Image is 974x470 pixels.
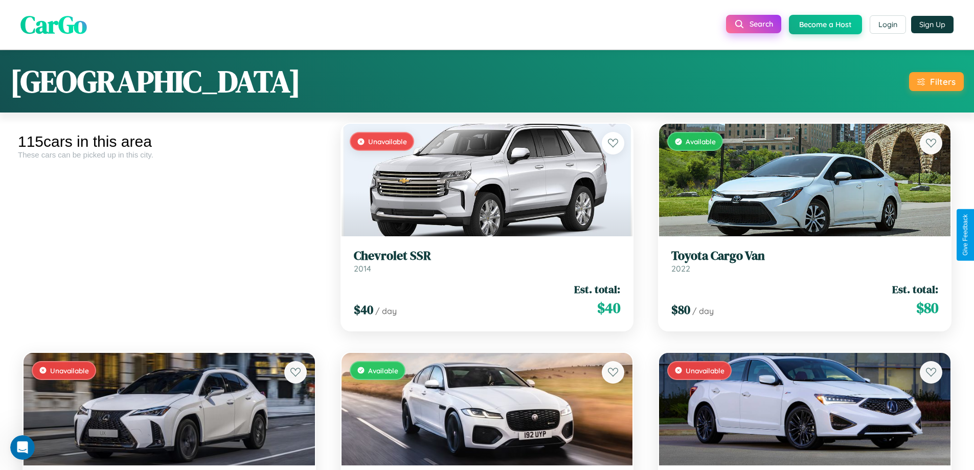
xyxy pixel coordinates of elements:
h3: Chevrolet SSR [354,249,621,263]
div: Filters [930,76,956,87]
span: Unavailable [50,366,89,375]
button: Login [870,15,906,34]
button: Sign Up [911,16,954,33]
span: $ 80 [916,298,938,318]
span: Est. total: [574,282,620,297]
button: Search [726,15,781,33]
span: Est. total: [892,282,938,297]
iframe: Intercom live chat [10,435,35,460]
span: 2014 [354,263,371,274]
span: $ 80 [671,301,690,318]
div: Give Feedback [962,214,969,256]
span: CarGo [20,8,87,41]
button: Filters [909,72,964,91]
div: 115 cars in this area [18,133,321,150]
button: Become a Host [789,15,862,34]
span: $ 40 [354,301,373,318]
span: Unavailable [686,366,724,375]
span: / day [375,306,397,316]
span: Search [750,19,773,29]
span: Available [368,366,398,375]
h3: Toyota Cargo Van [671,249,938,263]
span: $ 40 [597,298,620,318]
div: These cars can be picked up in this city. [18,150,321,159]
h1: [GEOGRAPHIC_DATA] [10,60,301,102]
a: Toyota Cargo Van2022 [671,249,938,274]
span: 2022 [671,263,690,274]
span: / day [692,306,714,316]
a: Chevrolet SSR2014 [354,249,621,274]
span: Available [686,137,716,146]
span: Unavailable [368,137,407,146]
